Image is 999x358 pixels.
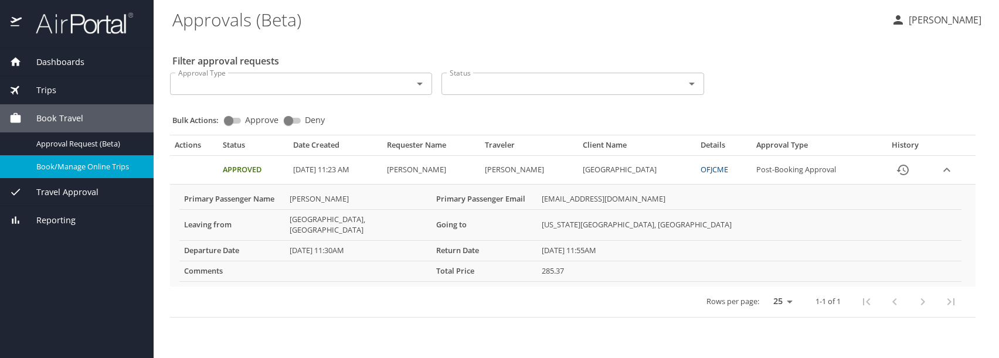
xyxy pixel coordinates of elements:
[179,189,285,209] th: Primary Passenger Name
[172,52,279,70] h2: Filter approval requests
[752,156,877,185] td: Post-Booking Approval
[578,140,695,155] th: Client Name
[382,140,480,155] th: Requester Name
[285,240,431,261] td: [DATE] 11:30AM
[877,140,933,155] th: History
[886,9,986,30] button: [PERSON_NAME]
[905,13,981,27] p: [PERSON_NAME]
[22,84,56,97] span: Trips
[11,12,23,35] img: icon-airportal.png
[179,261,285,281] th: Comments
[706,298,759,305] p: Rows per page:
[431,189,537,209] th: Primary Passenger Email
[480,140,578,155] th: Traveler
[172,115,228,125] p: Bulk Actions:
[752,140,877,155] th: Approval Type
[938,161,956,179] button: expand row
[36,161,140,172] span: Book/Manage Online Trips
[36,138,140,149] span: Approval Request (Beta)
[285,209,431,240] td: [GEOGRAPHIC_DATA], [GEOGRAPHIC_DATA]
[815,298,841,305] p: 1-1 of 1
[288,140,382,155] th: Date Created
[701,164,728,175] a: OFJCME
[431,240,537,261] th: Return Date
[285,189,431,209] td: [PERSON_NAME]
[537,240,961,261] td: [DATE] 11:55AM
[684,76,700,92] button: Open
[22,186,98,199] span: Travel Approval
[172,1,882,37] h1: Approvals (Beta)
[179,209,285,240] th: Leaving from
[245,116,278,124] span: Approve
[480,156,578,185] td: [PERSON_NAME]
[889,156,917,184] button: History
[179,189,961,282] table: More info for approvals
[382,156,480,185] td: [PERSON_NAME]
[179,240,285,261] th: Departure Date
[22,56,84,69] span: Dashboards
[537,261,961,281] td: 285.37
[23,12,133,35] img: airportal-logo.png
[412,76,428,92] button: Open
[288,156,382,185] td: [DATE] 11:23 AM
[170,140,976,317] table: Approval table
[22,214,76,227] span: Reporting
[537,209,961,240] td: [US_STATE][GEOGRAPHIC_DATA], [GEOGRAPHIC_DATA]
[22,112,83,125] span: Book Travel
[431,261,537,281] th: Total Price
[431,209,537,240] th: Going to
[218,156,288,185] td: Approved
[578,156,695,185] td: [GEOGRAPHIC_DATA]
[764,292,797,310] select: rows per page
[170,140,218,155] th: Actions
[537,189,961,209] td: [EMAIL_ADDRESS][DOMAIN_NAME]
[305,116,325,124] span: Deny
[218,140,288,155] th: Status
[696,140,752,155] th: Details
